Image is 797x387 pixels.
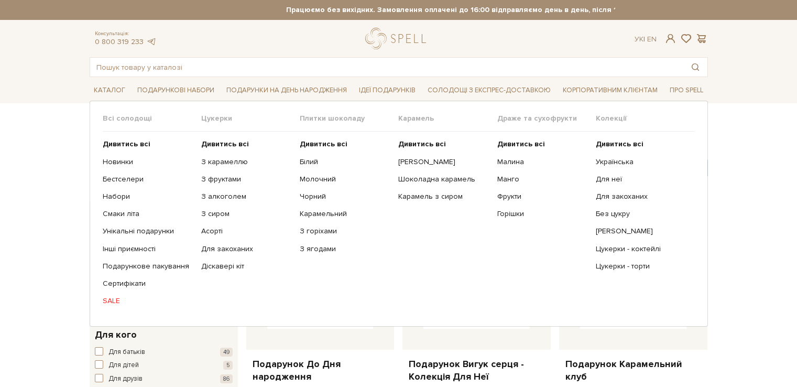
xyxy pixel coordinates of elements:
a: telegram [146,37,157,46]
a: З сиром [201,209,292,219]
button: Для дітей 5 [95,360,233,371]
b: Дивитись всі [596,139,643,148]
span: Каталог [90,82,129,99]
span: Ідеї подарунків [355,82,420,99]
a: Подарунок Вигук серця - Колекція Для Неї [409,358,544,383]
a: Дивитись всі [398,139,489,149]
span: Для кого [95,328,137,342]
a: Для закоханих [201,244,292,254]
a: Унікальні подарунки [103,227,193,236]
a: Карамель з сиром [398,192,489,201]
a: Горішки [497,209,588,219]
a: З горіхами [300,227,390,236]
button: Для друзів 86 [95,374,233,384]
a: Новинки [103,157,193,167]
a: Карамельний [300,209,390,219]
a: Сертифікати [103,279,193,288]
a: Дивитись всі [596,139,686,149]
span: Для батьків [108,347,145,358]
button: Для батьків 49 [95,347,233,358]
a: logo [365,28,431,49]
span: Карамель [398,114,497,123]
b: Дивитись всі [103,139,150,148]
a: Солодощі з експрес-доставкою [423,81,555,99]
span: Плитки шоколаду [300,114,398,123]
span: Цукерки [201,114,300,123]
a: Для неї [596,175,686,184]
a: Дивитись всі [103,139,193,149]
input: Пошук товару у каталозі [90,58,683,77]
span: Для дітей [108,360,139,371]
a: Фрукти [497,192,588,201]
a: З ягодами [300,244,390,254]
a: Бестселери [103,175,193,184]
span: 86 [220,374,233,383]
a: SALE [103,296,193,306]
span: Всі солодощі [103,114,201,123]
span: Консультація: [95,30,157,37]
span: Драже та сухофрукти [497,114,596,123]
a: Чорний [300,192,390,201]
b: Дивитись всі [300,139,347,148]
a: Шоколадна карамель [398,175,489,184]
a: Асорті [201,227,292,236]
a: Цукерки - коктейлі [596,244,686,254]
a: Смаки літа [103,209,193,219]
span: Колекції [596,114,694,123]
a: Білий [300,157,390,167]
a: Цукерки - торти [596,262,686,271]
span: Про Spell [665,82,707,99]
a: Без цукру [596,209,686,219]
a: Малина [497,157,588,167]
a: Українська [596,157,686,167]
b: Дивитись всі [201,139,249,148]
a: Набори [103,192,193,201]
a: Манго [497,175,588,184]
a: Дивитись всі [497,139,588,149]
span: | [643,35,645,44]
b: Дивитись всі [398,139,446,148]
a: Для закоханих [596,192,686,201]
a: Дивитись всі [300,139,390,149]
button: Пошук товару у каталозі [683,58,707,77]
a: 0 800 319 233 [95,37,144,46]
a: Молочний [300,175,390,184]
a: Діскавері кіт [201,262,292,271]
a: З алкоголем [201,192,292,201]
a: З фруктами [201,175,292,184]
a: En [647,35,657,44]
a: Подарунок Карамельний клуб [565,358,701,383]
a: [PERSON_NAME] [596,227,686,236]
a: Дивитись всі [201,139,292,149]
a: З карамеллю [201,157,292,167]
span: Подарункові набори [133,82,219,99]
span: 5 [223,361,233,370]
span: Подарунки на День народження [222,82,351,99]
div: Каталог [90,101,708,327]
div: Ук [635,35,657,44]
a: Інші приємності [103,244,193,254]
span: Для друзів [108,374,143,384]
b: Дивитись всі [497,139,545,148]
a: Подарункове пакування [103,262,193,271]
a: [PERSON_NAME] [398,157,489,167]
a: Корпоративним клієнтам [559,81,662,99]
span: 49 [220,348,233,357]
a: Подарунок До Дня народження [253,358,388,383]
